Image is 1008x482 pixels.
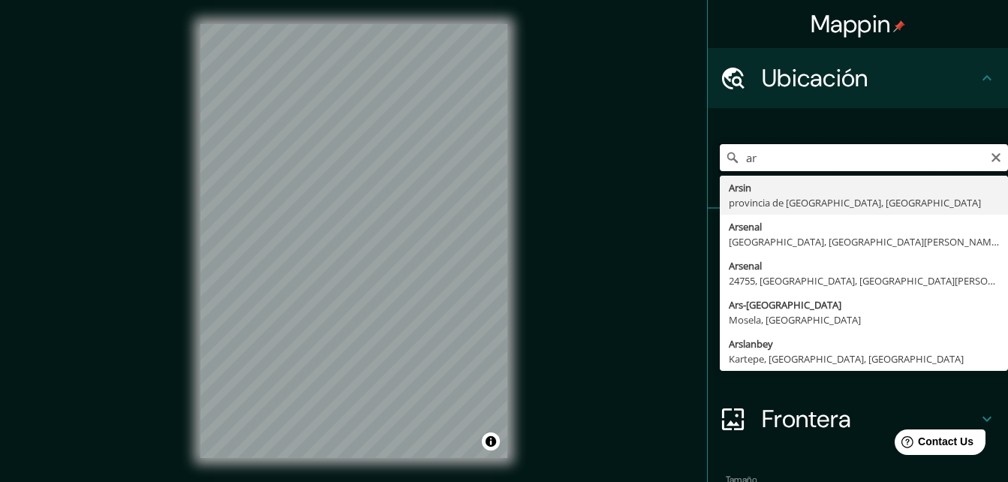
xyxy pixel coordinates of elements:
iframe: Help widget launcher [874,423,991,465]
div: Pines [708,209,1008,269]
div: Ubicación [708,48,1008,108]
div: Arsin [729,180,999,195]
div: Ars-[GEOGRAPHIC_DATA] [729,297,999,312]
div: Frontera [708,389,1008,449]
div: 24755, [GEOGRAPHIC_DATA], [GEOGRAPHIC_DATA][PERSON_NAME], [GEOGRAPHIC_DATA], [GEOGRAPHIC_DATA] [729,273,999,288]
h4: Frontera [762,404,978,434]
div: Estilo [708,269,1008,329]
input: Elige tu ciudad o área [720,144,1008,171]
canvas: Mapa [200,24,507,458]
div: Arsenal [729,219,999,234]
div: provincia de [GEOGRAPHIC_DATA], [GEOGRAPHIC_DATA] [729,195,999,210]
div: Arslanbey [729,336,999,351]
h4: Diseño [762,344,978,374]
div: Diseño [708,329,1008,389]
button: Claro [990,149,1002,164]
div: Arsenal [729,258,999,273]
div: [GEOGRAPHIC_DATA], [GEOGRAPHIC_DATA][PERSON_NAME][GEOGRAPHIC_DATA] [729,234,999,249]
h4: Ubicación [762,63,978,93]
div: Kartepe, [GEOGRAPHIC_DATA], [GEOGRAPHIC_DATA] [729,351,999,366]
div: Mosela, [GEOGRAPHIC_DATA] [729,312,999,327]
font: Mappin [811,8,891,40]
img: pin-icon.png [893,20,905,32]
button: Alternar atribución [482,432,500,450]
